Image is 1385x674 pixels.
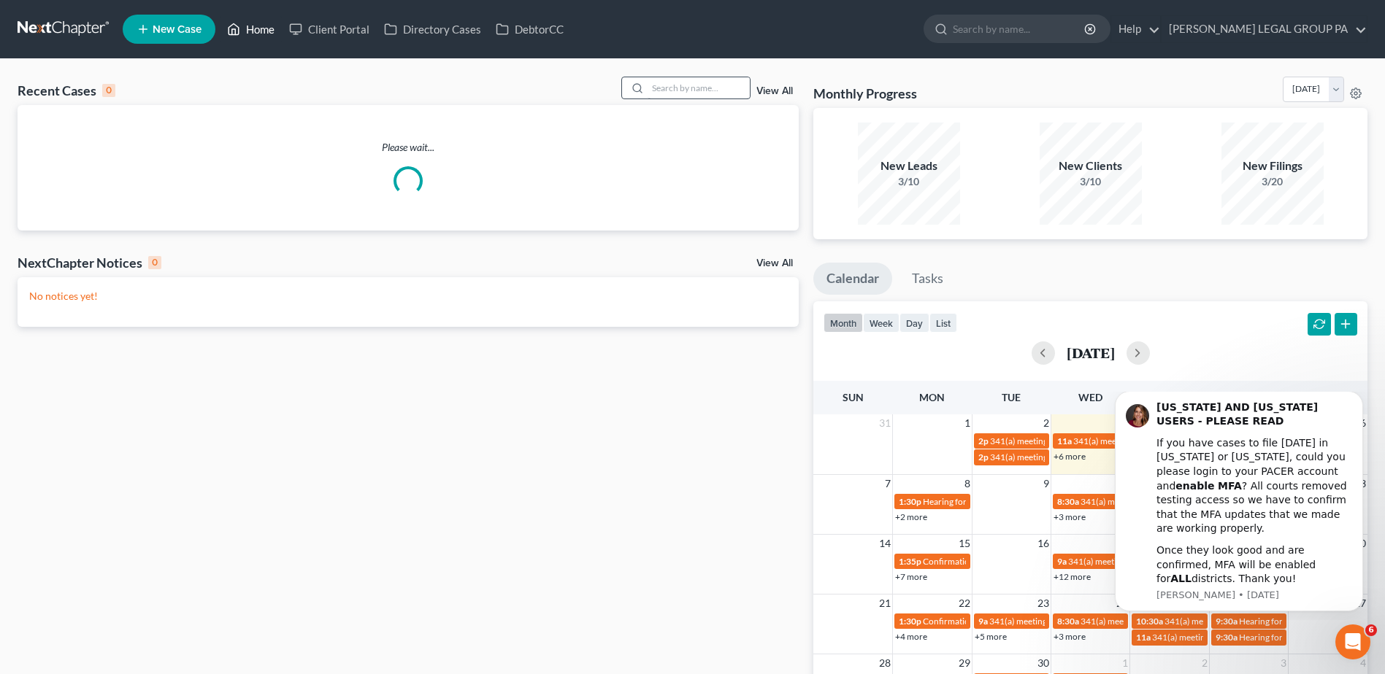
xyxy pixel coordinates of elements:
span: 1:35p [899,556,921,567]
span: 2 [1042,414,1051,432]
span: 22 [957,594,972,612]
a: +12 more [1054,571,1091,582]
span: Thu [1159,391,1181,403]
div: New Filings [1221,158,1324,174]
span: 341(a) meeting for [PERSON_NAME] & [PERSON_NAME] [1073,435,1292,446]
span: 3 [1279,654,1288,672]
input: Search by name... [953,15,1086,42]
span: 1:30p [899,616,921,627]
span: Confirmation Hearing for [PERSON_NAME] & [PERSON_NAME] [923,556,1167,567]
div: 0 [102,84,115,97]
span: 9a [978,616,988,627]
div: 3/10 [858,174,960,189]
b: ALL [77,181,99,193]
b: MFA [125,88,149,100]
p: No notices yet! [29,289,787,303]
span: 9a [1057,556,1067,567]
span: 2 [1200,654,1209,672]
button: week [863,313,899,333]
b: enable [83,88,121,100]
div: 3/10 [1040,174,1142,189]
span: 11a [1136,632,1151,643]
span: 16 [1036,535,1051,552]
a: +2 more [895,511,927,522]
span: 1 [963,414,972,432]
span: 9:30a [1216,632,1238,643]
a: Home [220,16,282,42]
span: 341(a) meeting for [PERSON_NAME] [1081,616,1221,627]
span: 4 [1359,654,1367,672]
div: NextChapter Notices [18,254,161,271]
span: Mon [919,391,945,403]
button: month [824,313,863,333]
span: 23 [1036,594,1051,612]
a: Calendar [813,263,892,295]
a: Directory Cases [377,16,488,42]
span: 1:30p [899,496,921,507]
span: 341(a) meeting for [PERSON_NAME] [1152,632,1293,643]
a: Client Portal [282,16,377,42]
span: 11a [1057,435,1072,446]
button: list [929,313,957,333]
a: +5 more [975,631,1007,642]
span: 31 [878,414,892,432]
span: 15 [957,535,972,552]
a: +7 more [895,571,927,582]
span: 28 [878,654,892,672]
span: 341(a) meeting for [PERSON_NAME] & [PERSON_NAME] [990,435,1208,446]
span: 30 [1036,654,1051,672]
iframe: Intercom notifications message [1093,392,1385,620]
span: Sat [1319,391,1337,403]
span: 9 [1042,475,1051,492]
a: [PERSON_NAME] LEGAL GROUP PA [1162,16,1367,42]
span: 1 [1121,654,1129,672]
span: 8:30a [1057,496,1079,507]
h2: [DATE] [1067,345,1115,360]
a: View All [756,86,793,96]
span: Tue [1002,391,1021,403]
h3: Monthly Progress [813,85,917,102]
p: Please wait... [18,140,799,155]
a: Help [1111,16,1160,42]
span: 341(a) meeting for [PERSON_NAME] [989,616,1130,627]
span: 14 [878,535,892,552]
div: Message content [64,9,259,195]
span: 21 [878,594,892,612]
span: Sun [843,391,864,403]
a: +3 more [1054,631,1086,642]
span: 2p [978,452,989,462]
p: Message from Katie, sent 5w ago [64,197,259,210]
div: Once they look good and are confirmed, MFA will be enabled for districts. Thank you! [64,152,259,195]
span: 7 [883,475,892,492]
span: Fri [1241,391,1257,403]
input: Search by name... [648,77,750,98]
a: +4 more [895,631,927,642]
iframe: Intercom live chat [1335,624,1370,659]
span: Wed [1078,391,1102,403]
span: 2p [978,435,989,446]
span: 6 [1365,624,1377,636]
span: 341(a) meeting for [PERSON_NAME] [1081,496,1221,507]
span: 10:30a [1136,616,1163,627]
span: 341(a) meeting for [PERSON_NAME] & [PERSON_NAME] [1068,556,1286,567]
div: 3/20 [1221,174,1324,189]
span: 341(a) meeting for [PERSON_NAME] [1165,616,1305,627]
button: day [899,313,929,333]
div: New Clients [1040,158,1142,174]
a: +6 more [1054,451,1086,462]
div: New Leads [858,158,960,174]
a: View All [756,258,793,268]
span: Hearing for [PERSON_NAME] [923,496,1037,507]
span: 29 [957,654,972,672]
b: [US_STATE] AND [US_STATE] USERS - PLEASE READ [64,9,225,36]
a: DebtorCC [488,16,571,42]
a: +3 more [1054,511,1086,522]
div: If you have cases to file [DATE] in [US_STATE] or [US_STATE], could you please login to your PACE... [64,44,259,144]
span: 8 [963,475,972,492]
span: 341(a) meeting for [PERSON_NAME] & [PERSON_NAME] [990,452,1208,462]
a: Tasks [899,263,956,295]
span: 8:30a [1057,616,1079,627]
span: 9:30a [1216,616,1238,627]
div: 0 [148,256,161,269]
span: New Case [153,24,202,35]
